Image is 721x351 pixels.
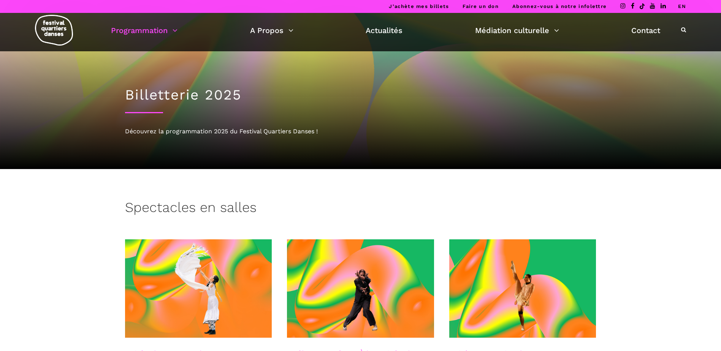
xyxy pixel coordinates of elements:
a: Abonnez-vous à notre infolettre [512,3,607,9]
a: Contact [631,24,660,37]
a: Faire un don [463,3,499,9]
a: J’achète mes billets [389,3,449,9]
h3: Spectacles en salles [125,199,257,218]
h1: Billetterie 2025 [125,87,596,103]
img: logo-fqd-med [35,15,73,46]
a: Actualités [366,24,402,37]
a: Médiation culturelle [475,24,559,37]
div: Découvrez la programmation 2025 du Festival Quartiers Danses ! [125,126,596,136]
a: A Propos [250,24,293,37]
a: EN [678,3,686,9]
a: Programmation [111,24,177,37]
